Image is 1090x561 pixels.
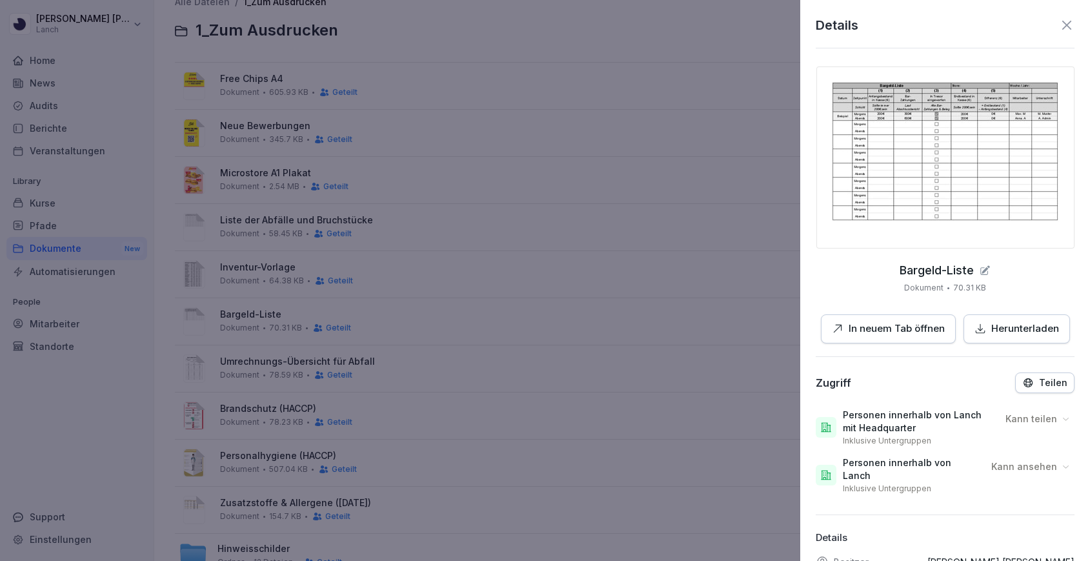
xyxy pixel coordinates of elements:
[900,264,974,277] p: Bargeld-Liste
[1005,413,1057,425] p: Kann teilen
[991,321,1059,336] p: Herunterladen
[843,436,931,446] p: Inklusive Untergruppen
[843,409,995,434] p: Personen innerhalb von Lanch mit Headquarter
[816,66,1075,249] img: thumbnail
[1015,372,1075,393] button: Teilen
[849,321,945,336] p: In neuem Tab öffnen
[991,460,1057,473] p: Kann ansehen
[816,531,1075,546] p: Details
[964,314,1070,343] button: Herunterladen
[843,484,931,494] p: Inklusive Untergruppen
[843,456,981,482] p: Personen innerhalb von Lanch
[904,282,944,294] p: Dokument
[821,314,956,343] button: In neuem Tab öffnen
[816,376,851,389] div: Zugriff
[816,15,858,35] p: Details
[953,282,986,294] p: 70.31 KB
[1039,378,1067,388] p: Teilen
